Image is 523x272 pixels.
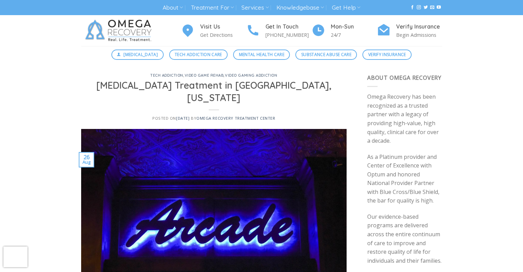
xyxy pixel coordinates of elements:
a: Send us an email [430,5,434,10]
a: Follow on YouTube [437,5,441,10]
a: Follow on Twitter [424,5,428,10]
span: Mental Health Care [239,51,284,58]
a: Treatment For [191,1,234,14]
a: tech addiction [150,73,183,78]
a: [MEDICAL_DATA] [111,50,164,60]
h6: , , [89,74,339,78]
a: Verify Insurance Begin Admissions [377,22,442,39]
p: Begin Admissions [396,31,442,39]
img: Omega Recovery [81,15,159,46]
a: Tech Addiction Care [169,50,228,60]
span: Tech Addiction Care [175,51,222,58]
p: Our evidence-based programs are delivered across the entire continuum of care to improve and rest... [367,213,442,265]
a: About [163,1,183,14]
a: Follow on Instagram [417,5,421,10]
a: Follow on Facebook [410,5,414,10]
h1: [MEDICAL_DATA] Treatment in [GEOGRAPHIC_DATA], [US_STATE] [89,79,339,104]
span: by [191,116,275,121]
iframe: reCAPTCHA [3,247,28,267]
p: As a Platinum provider and Center of Excellence with Optum and honored National Provider Partner ... [367,153,442,206]
a: Visit Us Get Directions [181,22,246,39]
h4: Verify Insurance [396,22,442,31]
h4: Get In Touch [265,22,312,31]
p: Get Directions [200,31,246,39]
a: Omega Recovery Treatment Center [196,116,275,121]
p: [PHONE_NUMBER] [265,31,312,39]
a: Get In Touch [PHONE_NUMBER] [246,22,312,39]
a: Substance Abuse Care [295,50,357,60]
h4: Mon-Sun [331,22,377,31]
p: Omega Recovery has been recognized as a trusted partner with a legacy of providing high-value, hi... [367,93,442,145]
a: Video Gaming Addiction [225,73,277,78]
p: 24/7 [331,31,377,39]
a: Verify Insurance [362,50,412,60]
span: Posted on [152,116,189,121]
span: [MEDICAL_DATA] [123,51,158,58]
a: Knowledgebase [276,1,324,14]
a: [DATE] [176,116,189,121]
span: Substance Abuse Care [301,51,351,58]
a: Mental Health Care [233,50,290,60]
a: Video Game Rehab [185,73,224,78]
a: Services [241,1,269,14]
span: Verify Insurance [368,51,406,58]
h4: Visit Us [200,22,246,31]
a: Get Help [332,1,360,14]
span: About Omega Recovery [367,74,442,81]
